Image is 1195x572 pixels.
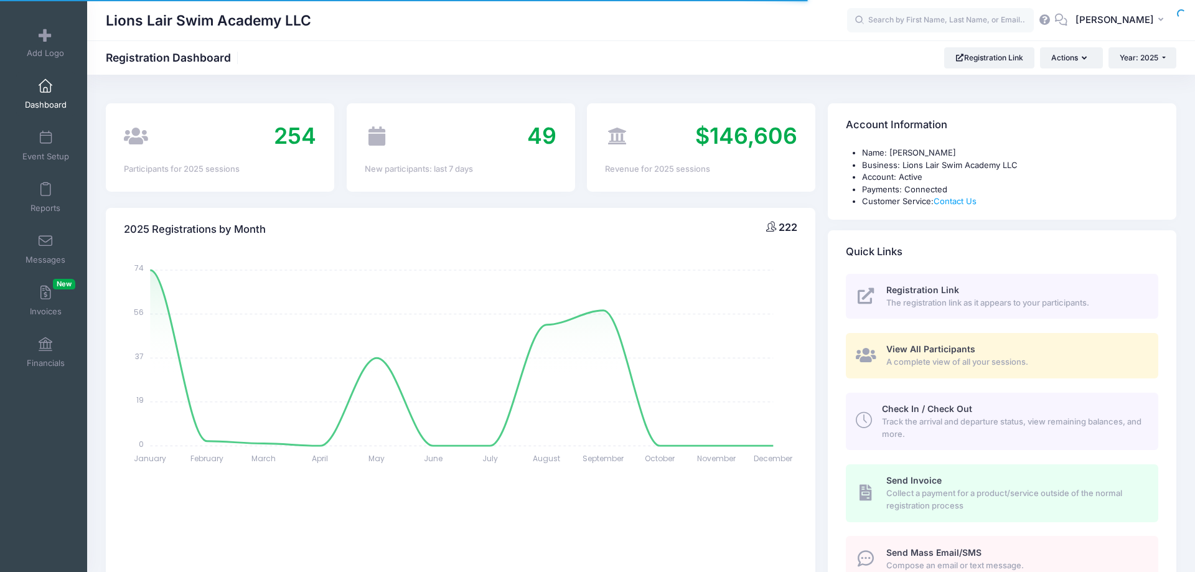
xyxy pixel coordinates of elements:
[124,163,316,176] div: Participants for 2025 sessions
[135,263,144,273] tspan: 74
[22,151,69,162] span: Event Setup
[25,100,67,110] span: Dashboard
[886,547,982,558] span: Send Mass Email/SMS
[369,453,385,464] tspan: May
[137,395,144,405] tspan: 19
[862,147,1158,159] li: Name: [PERSON_NAME]
[136,350,144,361] tspan: 37
[533,453,561,464] tspan: August
[134,453,167,464] tspan: January
[886,284,959,295] span: Registration Link
[934,196,977,206] a: Contact Us
[424,453,443,464] tspan: June
[886,475,942,485] span: Send Invoice
[846,333,1158,378] a: View All Participants A complete view of all your sessions.
[482,453,498,464] tspan: July
[30,203,60,213] span: Reports
[605,163,797,176] div: Revenue for 2025 sessions
[1108,47,1176,68] button: Year: 2025
[698,453,737,464] tspan: November
[124,212,266,247] h4: 2025 Registrations by Month
[754,453,794,464] tspan: December
[365,163,557,176] div: New participants: last 7 days
[27,358,65,368] span: Financials
[312,453,329,464] tspan: April
[695,122,797,149] span: $146,606
[846,274,1158,319] a: Registration Link The registration link as it appears to your participants.
[886,297,1144,309] span: The registration link as it appears to your participants.
[645,453,676,464] tspan: October
[16,227,75,271] a: Messages
[886,487,1144,512] span: Collect a payment for a product/service outside of the normal registration process
[527,122,556,149] span: 49
[886,344,975,354] span: View All Participants
[779,221,797,233] span: 222
[274,122,316,149] span: 254
[16,21,75,64] a: Add Logo
[1040,47,1102,68] button: Actions
[139,438,144,449] tspan: 0
[1075,13,1154,27] span: [PERSON_NAME]
[862,159,1158,172] li: Business: Lions Lair Swim Academy LLC
[1120,53,1158,62] span: Year: 2025
[846,234,902,270] h4: Quick Links
[862,184,1158,196] li: Payments: Connected
[882,416,1144,440] span: Track the arrival and departure status, view remaining balances, and more.
[251,453,276,464] tspan: March
[134,307,144,317] tspan: 56
[16,72,75,116] a: Dashboard
[583,453,625,464] tspan: September
[16,331,75,374] a: Financials
[944,47,1034,68] a: Registration Link
[190,453,223,464] tspan: February
[862,171,1158,184] li: Account: Active
[26,255,65,265] span: Messages
[16,176,75,219] a: Reports
[862,195,1158,208] li: Customer Service:
[27,48,64,59] span: Add Logo
[846,108,947,143] h4: Account Information
[847,8,1034,33] input: Search by First Name, Last Name, or Email...
[846,464,1158,522] a: Send Invoice Collect a payment for a product/service outside of the normal registration process
[106,6,311,35] h1: Lions Lair Swim Academy LLC
[30,306,62,317] span: Invoices
[106,51,241,64] h1: Registration Dashboard
[846,393,1158,450] a: Check In / Check Out Track the arrival and departure status, view remaining balances, and more.
[1067,6,1176,35] button: [PERSON_NAME]
[16,124,75,167] a: Event Setup
[16,279,75,322] a: InvoicesNew
[53,279,75,289] span: New
[882,403,972,414] span: Check In / Check Out
[886,560,1144,572] span: Compose an email or text message.
[886,356,1144,368] span: A complete view of all your sessions.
